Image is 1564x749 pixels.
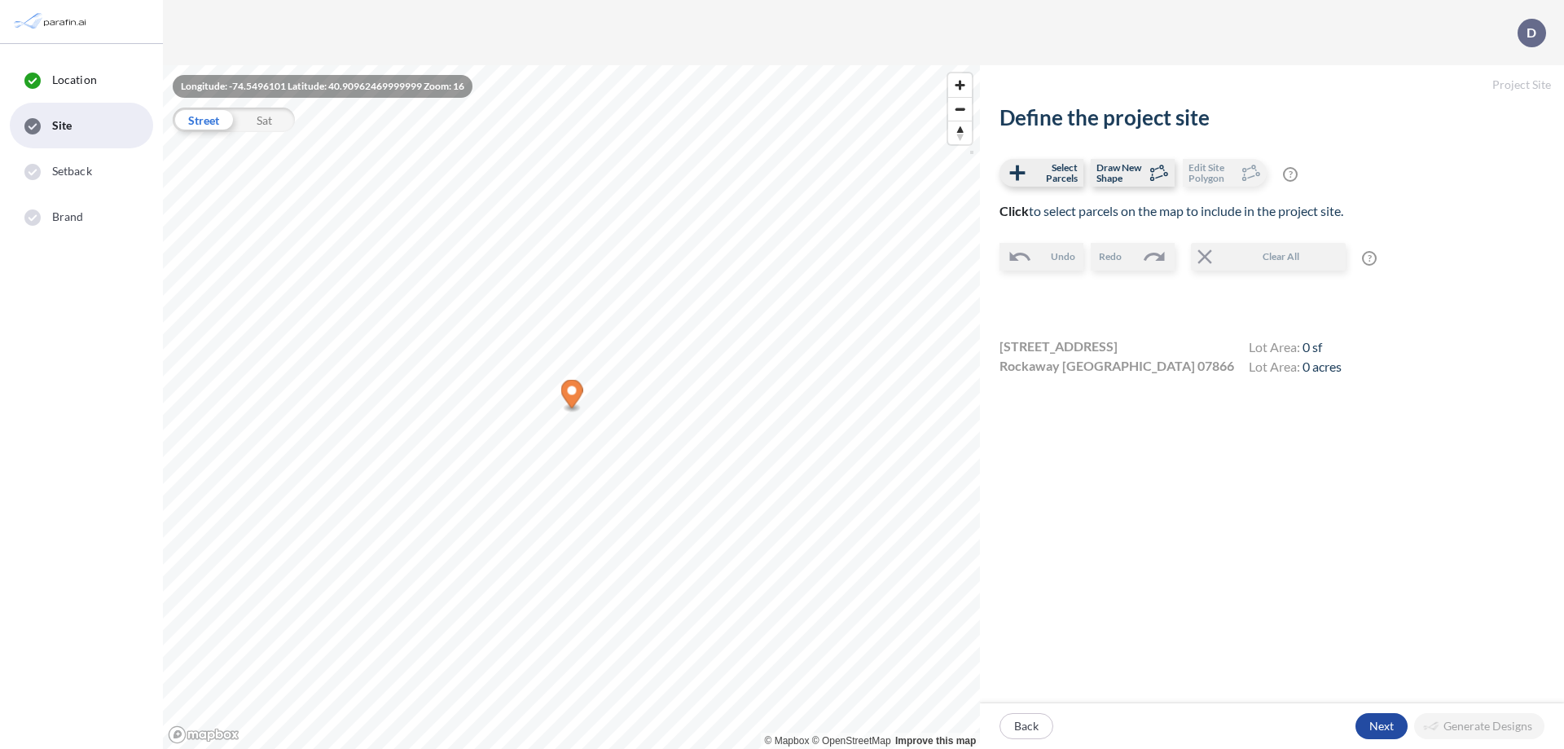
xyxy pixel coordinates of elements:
[1217,249,1344,264] span: Clear All
[980,65,1564,105] h5: Project Site
[948,98,972,121] span: Zoom out
[999,243,1083,271] button: Undo
[1188,162,1237,183] span: Edit Site Polygon
[812,735,891,747] a: OpenStreetMap
[52,163,92,179] span: Setback
[1303,339,1322,355] span: 0 sf
[895,735,976,747] a: Improve this map
[1091,243,1175,271] button: Redo
[1369,718,1394,734] p: Next
[1051,249,1075,264] span: Undo
[561,380,583,413] div: Map marker
[1096,162,1144,183] span: Draw New Shape
[1014,718,1039,734] p: Back
[173,108,234,132] div: Street
[52,209,84,225] span: Brand
[1191,243,1346,271] button: Clear All
[999,356,1234,376] span: Rockaway [GEOGRAPHIC_DATA] 07866
[1099,249,1122,264] span: Redo
[999,713,1053,739] button: Back
[765,735,810,747] a: Mapbox
[1283,167,1298,182] span: ?
[948,97,972,121] button: Zoom out
[948,121,972,144] button: Reset bearing to north
[163,65,980,749] canvas: Map
[168,725,239,744] a: Mapbox homepage
[12,7,91,37] img: Parafin
[1303,359,1342,374] span: 0 acres
[173,75,472,98] div: Longitude: -74.5496101 Latitude: 40.90962469999999 Zoom: 16
[999,337,1118,356] span: [STREET_ADDRESS]
[999,203,1029,218] b: Click
[234,108,295,132] div: Sat
[1030,162,1078,183] span: Select Parcels
[52,72,97,88] span: Location
[1527,25,1536,40] p: D
[1362,251,1377,266] span: ?
[1355,713,1408,739] button: Next
[52,117,72,134] span: Site
[1249,339,1342,359] h4: Lot Area:
[948,73,972,97] button: Zoom in
[999,105,1544,130] h2: Define the project site
[999,203,1343,218] span: to select parcels on the map to include in the project site.
[1249,359,1342,378] h4: Lot Area:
